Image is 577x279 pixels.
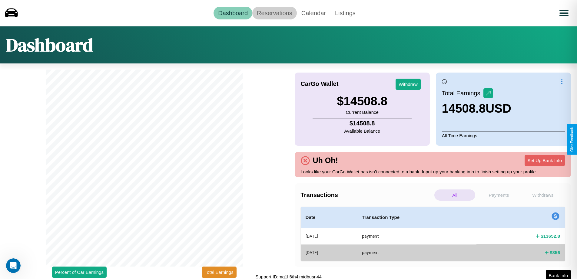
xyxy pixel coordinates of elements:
[301,192,433,199] h4: Transactions
[6,32,93,57] h1: Dashboard
[357,228,477,245] th: payment
[214,7,252,19] a: Dashboard
[541,233,560,239] h4: $ 13652.8
[478,189,519,201] p: Payments
[570,127,574,152] div: Give Feedback
[310,156,341,165] h4: Uh Oh!
[555,5,572,22] button: Open menu
[525,155,565,166] button: Set Up Bank Info
[442,88,483,99] p: Total Earnings
[357,244,477,260] th: payment
[442,102,511,115] h3: 14508.8 USD
[550,249,560,256] h4: $ 856
[301,80,339,87] h4: CarGo Wallet
[434,189,475,201] p: All
[252,7,297,19] a: Reservations
[337,108,387,116] p: Current Balance
[306,214,352,221] h4: Date
[297,7,330,19] a: Calendar
[396,79,421,90] button: Withdraw
[344,127,380,135] p: Available Balance
[362,214,472,221] h4: Transaction Type
[301,228,357,245] th: [DATE]
[6,258,21,273] iframe: Intercom live chat
[301,244,357,260] th: [DATE]
[202,267,237,278] button: Total Earnings
[301,207,565,261] table: simple table
[330,7,360,19] a: Listings
[301,168,565,176] p: Looks like your CarGo Wallet has isn't connected to a bank. Input up your banking info to finish ...
[522,189,563,201] p: Withdraws
[52,267,107,278] button: Percent of Car Earnings
[344,120,380,127] h4: $ 14508.8
[337,94,387,108] h3: $ 14508.8
[442,131,565,140] p: All Time Earnings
